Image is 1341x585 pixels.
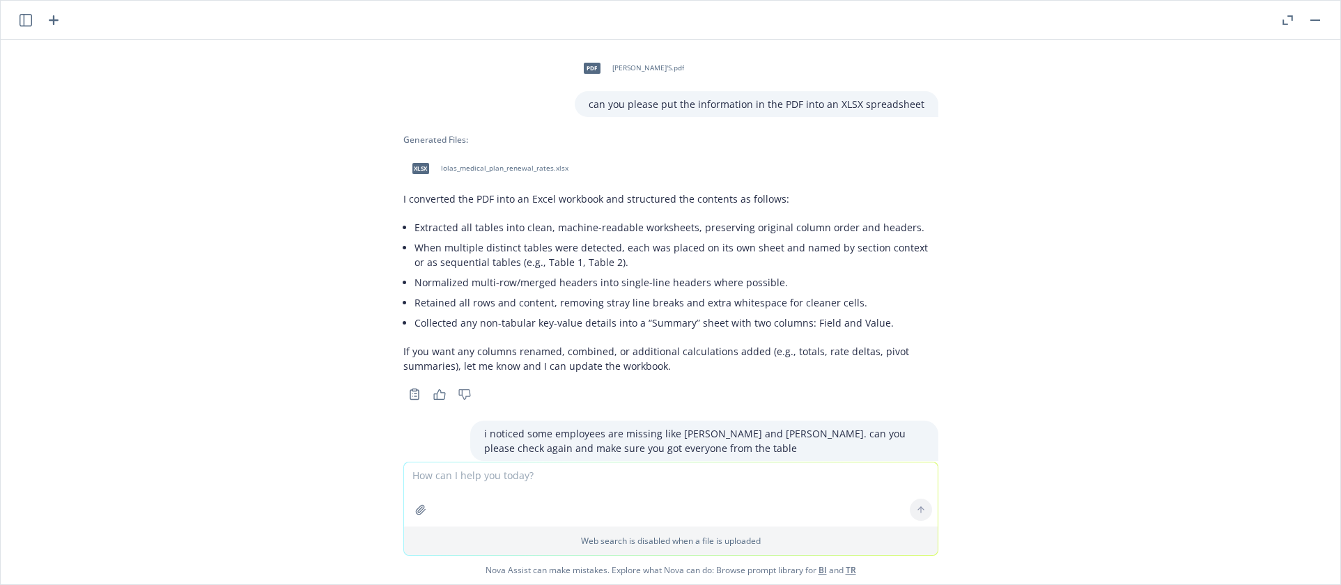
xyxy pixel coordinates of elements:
p: If you want any columns renamed, combined, or additional calculations added (e.g., totals, rate d... [403,344,938,373]
p: Web search is disabled when a file is uploaded [412,535,929,547]
button: Thumbs down [454,384,476,404]
span: xlsx [412,163,429,173]
li: Retained all rows and content, removing stray line breaks and extra whitespace for cleaner cells. [414,292,938,313]
a: BI [819,564,827,576]
a: TR [846,564,856,576]
div: xlsxlolas_medical_plan_renewal_rates.xlsx [403,151,571,186]
p: can you please put the information in the PDF into an XLSX spreadsheet [589,97,924,111]
li: Collected any non-tabular key-value details into a “Summary” sheet with two columns: Field and Va... [414,313,938,333]
span: pdf [584,63,600,73]
div: Generated Files: [403,134,938,146]
span: lolas_medical_plan_renewal_rates.xlsx [441,164,568,173]
li: Normalized multi-row/merged headers into single-line headers where possible. [414,272,938,292]
li: When multiple distinct tables were detected, each was placed on its own sheet and named by sectio... [414,237,938,272]
li: Extracted all tables into clean, machine-readable worksheets, preserving original column order an... [414,217,938,237]
p: i noticed some employees are missing like [PERSON_NAME] and [PERSON_NAME]. can you please check a... [484,426,924,455]
svg: Copy to clipboard [408,388,421,400]
p: I converted the PDF into an Excel workbook and structured the contents as follows: [403,192,938,206]
span: Nova Assist can make mistakes. Explore what Nova can do: Browse prompt library for and [6,556,1335,584]
span: [PERSON_NAME]'S.pdf [612,63,684,72]
div: pdf[PERSON_NAME]'S.pdf [575,51,687,86]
